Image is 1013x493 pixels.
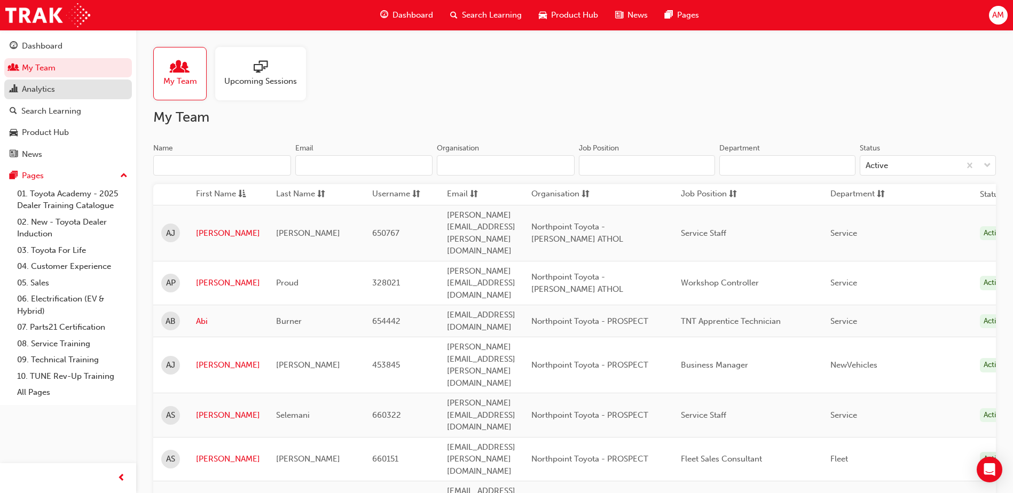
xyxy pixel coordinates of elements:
span: sorting-icon [877,188,885,201]
span: Service [830,278,857,288]
span: Service [830,228,857,238]
a: search-iconSearch Learning [442,4,530,26]
button: Last Namesorting-icon [276,188,335,201]
a: Product Hub [4,123,132,142]
div: Department [719,143,760,154]
h2: My Team [153,109,996,126]
span: Workshop Controller [681,278,759,288]
a: 04. Customer Experience [13,258,132,275]
button: Emailsorting-icon [447,188,506,201]
span: AB [166,315,176,328]
span: Email [447,188,468,201]
span: [PERSON_NAME][EMAIL_ADDRESS][PERSON_NAME][DOMAIN_NAME] [447,210,515,256]
span: search-icon [450,9,458,22]
span: Product Hub [551,9,598,21]
span: Northpoint Toyota - [PERSON_NAME] ATHOL [531,222,623,244]
a: Analytics [4,79,132,99]
a: [PERSON_NAME] [196,359,260,371]
span: AP [166,277,176,289]
span: [PERSON_NAME][EMAIL_ADDRESS][PERSON_NAME][DOMAIN_NAME] [447,342,515,388]
span: asc-icon [238,188,246,201]
span: sorting-icon [729,188,737,201]
div: News [22,148,42,161]
span: Service Staff [681,410,726,420]
span: First Name [196,188,236,201]
span: 654442 [372,316,401,326]
a: 08. Service Training [13,336,132,352]
input: Email [295,155,433,176]
button: AM [989,6,1008,25]
span: Pages [677,9,699,21]
button: Job Positionsorting-icon [681,188,740,201]
a: guage-iconDashboard [372,4,442,26]
a: Trak [5,3,90,27]
a: 01. Toyota Academy - 2025 Dealer Training Catalogue [13,186,132,214]
span: AJ [166,227,175,240]
a: 05. Sales [13,275,132,291]
span: Username [372,188,410,201]
div: Active [980,226,1008,241]
span: 660151 [372,454,398,464]
input: Organisation [437,155,575,176]
button: Usernamesorting-icon [372,188,431,201]
span: [PERSON_NAME] [276,228,340,238]
span: pages-icon [665,9,673,22]
a: Dashboard [4,36,132,56]
a: pages-iconPages [656,4,708,26]
span: Upcoming Sessions [224,75,297,88]
span: news-icon [615,9,623,22]
span: sessionType_ONLINE_URL-icon [254,60,268,75]
span: Fleet Sales Consultant [681,454,762,464]
span: Last Name [276,188,315,201]
span: [PERSON_NAME][EMAIL_ADDRESS][DOMAIN_NAME] [447,266,515,300]
span: AM [992,9,1004,21]
span: [PERSON_NAME] [276,454,340,464]
div: Status [860,143,880,154]
span: [PERSON_NAME] [276,360,340,370]
input: Name [153,155,291,176]
a: 09. Technical Training [13,352,132,368]
span: My Team [163,75,197,88]
span: sorting-icon [582,188,590,201]
a: All Pages [13,384,132,401]
span: people-icon [10,63,18,73]
span: Job Position [681,188,727,201]
div: Active [980,452,1008,466]
a: [PERSON_NAME] [196,227,260,240]
span: News [627,9,648,21]
div: Email [295,143,313,154]
a: Search Learning [4,101,132,121]
span: down-icon [984,159,991,173]
span: 650767 [372,228,399,238]
div: Search Learning [21,105,81,117]
div: Organisation [437,143,479,154]
div: Name [153,143,173,154]
div: Analytics [22,83,55,96]
div: Active [980,314,1008,329]
span: news-icon [10,150,18,160]
input: Job Position [579,155,715,176]
span: Proud [276,278,299,288]
a: news-iconNews [607,4,656,26]
span: people-icon [173,60,187,75]
span: Dashboard [392,9,433,21]
span: Department [830,188,875,201]
span: Selemani [276,410,310,420]
span: sorting-icon [412,188,420,201]
a: 03. Toyota For Life [13,242,132,259]
span: Organisation [531,188,579,201]
span: [PERSON_NAME][EMAIL_ADDRESS][DOMAIN_NAME] [447,398,515,432]
span: car-icon [539,9,547,22]
a: 07. Parts21 Certification [13,319,132,336]
span: sorting-icon [470,188,478,201]
a: 02. New - Toyota Dealer Induction [13,214,132,242]
span: pages-icon [10,171,18,181]
a: [PERSON_NAME] [196,277,260,289]
button: Pages [4,166,132,186]
span: Search Learning [462,9,522,21]
span: car-icon [10,128,18,138]
span: Fleet [830,454,848,464]
span: [EMAIL_ADDRESS][PERSON_NAME][DOMAIN_NAME] [447,442,515,476]
span: up-icon [120,169,128,183]
input: Department [719,155,855,176]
